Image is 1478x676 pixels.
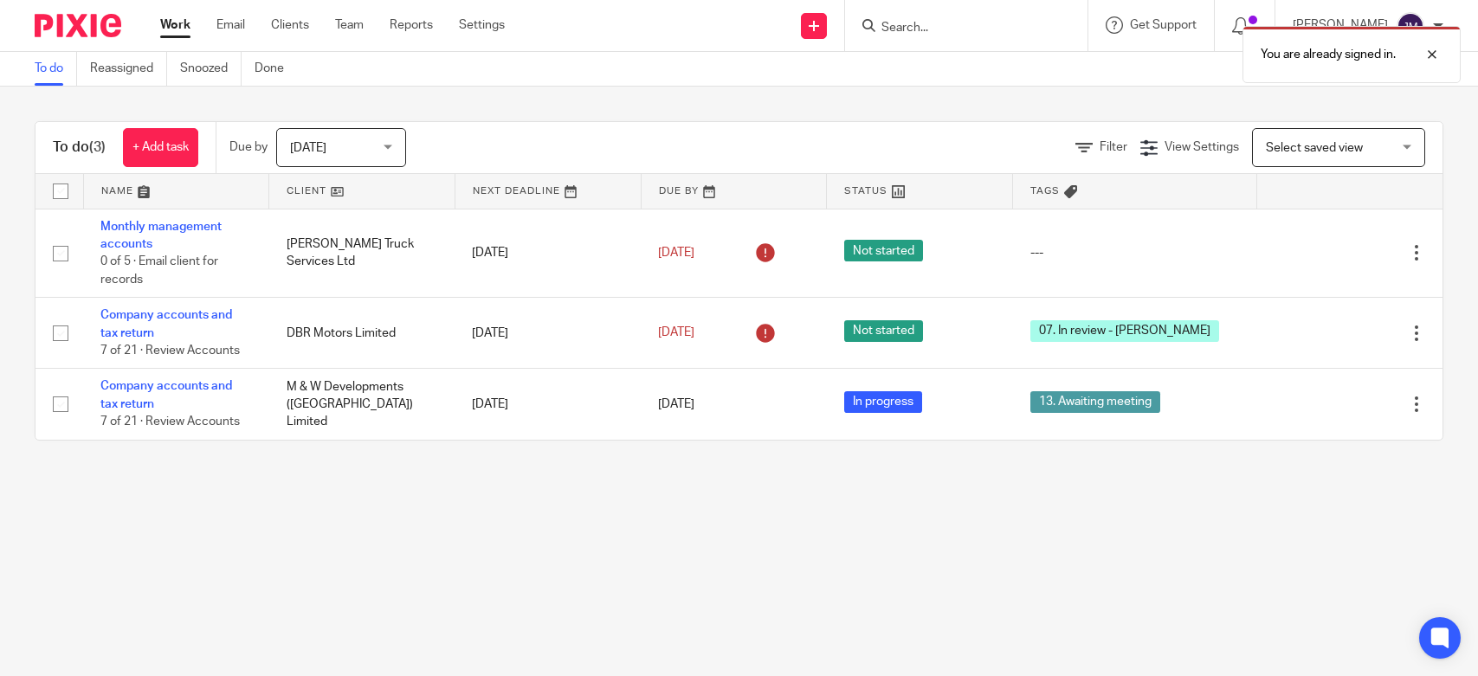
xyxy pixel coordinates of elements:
a: Email [216,16,245,34]
span: Tags [1030,186,1060,196]
span: 0 of 5 · Email client for records [100,255,218,286]
span: [DATE] [658,327,694,339]
a: Settings [459,16,505,34]
a: Monthly management accounts [100,221,222,250]
a: To do [35,52,77,86]
div: --- [1030,244,1240,261]
a: Reassigned [90,52,167,86]
a: Snoozed [180,52,242,86]
td: [DATE] [455,209,641,298]
span: View Settings [1165,141,1239,153]
a: Company accounts and tax return [100,309,232,338]
img: Pixie [35,14,121,37]
span: (3) [89,140,106,154]
td: M & W Developments ([GEOGRAPHIC_DATA]) Limited [269,369,455,440]
a: Reports [390,16,433,34]
a: Clients [271,16,309,34]
img: svg%3E [1397,12,1424,40]
a: Work [160,16,190,34]
span: [DATE] [658,398,694,410]
span: In progress [844,391,922,413]
p: Due by [229,138,268,156]
span: Not started [844,240,923,261]
span: 7 of 21 · Review Accounts [100,415,240,428]
a: + Add task [123,128,198,167]
td: [DATE] [455,369,641,440]
span: 07. In review - [PERSON_NAME] [1030,320,1219,342]
span: Select saved view [1266,142,1363,154]
td: DBR Motors Limited [269,298,455,369]
td: [PERSON_NAME] Truck Services Ltd [269,209,455,298]
span: 13. Awaiting meeting [1030,391,1160,413]
span: 7 of 21 · Review Accounts [100,344,240,357]
span: [DATE] [658,247,694,259]
a: Team [335,16,364,34]
p: You are already signed in. [1261,46,1396,63]
span: [DATE] [290,142,326,154]
span: Not started [844,320,923,342]
td: [DATE] [455,298,641,369]
a: Done [255,52,297,86]
span: Filter [1100,141,1127,153]
h1: To do [53,138,106,157]
a: Company accounts and tax return [100,380,232,409]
